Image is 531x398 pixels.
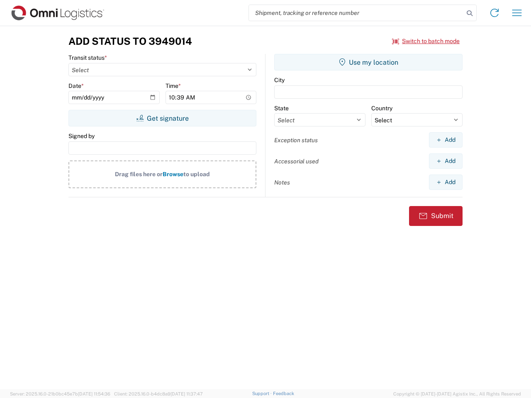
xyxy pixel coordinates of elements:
[274,158,319,165] label: Accessorial used
[68,54,107,61] label: Transit status
[163,171,183,177] span: Browse
[171,391,203,396] span: [DATE] 11:37:47
[274,136,318,144] label: Exception status
[273,391,294,396] a: Feedback
[371,104,392,112] label: Country
[166,82,181,90] label: Time
[429,175,463,190] button: Add
[429,153,463,169] button: Add
[115,171,163,177] span: Drag files here or
[78,391,110,396] span: [DATE] 11:54:36
[183,171,210,177] span: to upload
[249,5,464,21] input: Shipment, tracking or reference number
[274,76,285,84] label: City
[68,82,84,90] label: Date
[392,34,460,48] button: Switch to batch mode
[10,391,110,396] span: Server: 2025.16.0-21b0bc45e7b
[68,110,256,126] button: Get signature
[429,132,463,148] button: Add
[409,206,463,226] button: Submit
[252,391,273,396] a: Support
[274,54,463,70] button: Use my location
[274,104,289,112] label: State
[114,391,203,396] span: Client: 2025.16.0-b4dc8a9
[274,179,290,186] label: Notes
[68,132,95,140] label: Signed by
[393,390,521,398] span: Copyright © [DATE]-[DATE] Agistix Inc., All Rights Reserved
[68,35,192,47] h3: Add Status to 3949014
